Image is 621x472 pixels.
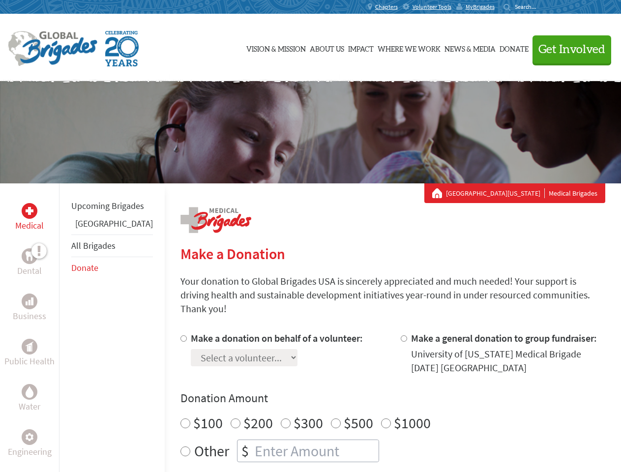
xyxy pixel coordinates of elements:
[243,413,273,432] label: $200
[22,429,37,445] div: Engineering
[466,3,495,11] span: MyBrigades
[180,245,605,263] h2: Make a Donation
[17,264,42,278] p: Dental
[246,23,306,72] a: Vision & Mission
[22,203,37,219] div: Medical
[19,384,40,413] a: WaterWater
[378,23,441,72] a: Where We Work
[71,257,153,279] li: Donate
[413,3,451,11] span: Volunteer Tools
[19,400,40,413] p: Water
[375,3,398,11] span: Chapters
[394,413,431,432] label: $1000
[17,248,42,278] a: DentalDental
[294,413,323,432] label: $300
[71,240,116,251] a: All Brigades
[4,339,55,368] a: Public HealthPublic Health
[8,429,52,459] a: EngineeringEngineering
[26,342,33,352] img: Public Health
[532,35,611,63] button: Get Involved
[180,390,605,406] h4: Donation Amount
[253,440,379,462] input: Enter Amount
[13,309,46,323] p: Business
[71,262,98,273] a: Donate
[26,207,33,215] img: Medical
[71,217,153,235] li: Ghana
[15,219,44,233] p: Medical
[348,23,374,72] a: Impact
[71,235,153,257] li: All Brigades
[26,386,33,397] img: Water
[75,218,153,229] a: [GEOGRAPHIC_DATA]
[180,207,251,233] img: logo-medical.png
[71,200,144,211] a: Upcoming Brigades
[26,433,33,441] img: Engineering
[538,44,605,56] span: Get Involved
[446,188,545,198] a: [GEOGRAPHIC_DATA][US_STATE]
[310,23,344,72] a: About Us
[22,248,37,264] div: Dental
[26,297,33,305] img: Business
[13,294,46,323] a: BusinessBusiness
[22,384,37,400] div: Water
[22,294,37,309] div: Business
[180,274,605,316] p: Your donation to Global Brigades USA is sincerely appreciated and much needed! Your support is dr...
[193,413,223,432] label: $100
[105,31,139,66] img: Global Brigades Celebrating 20 Years
[4,354,55,368] p: Public Health
[411,347,605,375] div: University of [US_STATE] Medical Brigade [DATE] [GEOGRAPHIC_DATA]
[411,332,597,344] label: Make a general donation to group fundraiser:
[15,203,44,233] a: MedicalMedical
[71,195,153,217] li: Upcoming Brigades
[432,188,597,198] div: Medical Brigades
[237,440,253,462] div: $
[344,413,373,432] label: $500
[22,339,37,354] div: Public Health
[191,332,363,344] label: Make a donation on behalf of a volunteer:
[515,3,543,10] input: Search...
[500,23,529,72] a: Donate
[444,23,496,72] a: News & Media
[194,440,229,462] label: Other
[8,445,52,459] p: Engineering
[26,251,33,261] img: Dental
[8,31,97,66] img: Global Brigades Logo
